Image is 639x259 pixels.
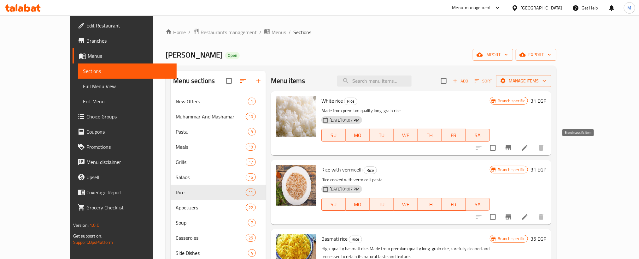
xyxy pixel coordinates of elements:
span: FR [444,131,463,140]
a: Edit menu item [521,144,529,152]
span: Rice [364,167,377,174]
button: TH [418,198,442,211]
a: Menus [264,28,286,36]
span: 1.0.0 [90,221,99,229]
span: TU [372,131,391,140]
div: items [248,128,256,136]
div: items [246,158,256,166]
span: TH [420,200,439,209]
div: Muhammar And Mashamar [176,113,245,120]
div: Salads [176,173,245,181]
span: Sections [293,28,311,36]
div: Muhammar And Mashamar10 [171,109,266,124]
div: items [248,98,256,105]
span: MO [348,200,367,209]
button: TU [370,198,394,211]
span: Branch specific [495,98,528,104]
span: 11 [246,190,255,196]
span: Version: [73,221,89,229]
div: items [246,173,256,181]
span: Grocery Checklist [86,204,172,211]
span: Sort [475,77,492,85]
input: search [337,75,412,87]
span: Add item [450,76,471,86]
span: Rice [344,98,357,105]
span: [DATE] 01:07 PM [327,186,362,192]
span: Meals [176,143,245,151]
div: [GEOGRAPHIC_DATA] [521,4,562,11]
span: 4 [248,250,255,256]
span: Menus [272,28,286,36]
button: FR [442,198,466,211]
button: SU [321,198,346,211]
div: Rice11 [171,185,266,200]
button: TH [418,129,442,142]
span: Sections [83,67,172,75]
span: export [521,51,551,59]
span: Menus [88,52,172,60]
p: Made from premium quality long-grain rice [321,107,490,115]
span: Restaurants management [201,28,257,36]
span: Edit Menu [83,98,172,105]
button: WE [394,129,418,142]
a: Promotions [73,139,177,154]
a: Restaurants management [193,28,257,36]
div: Grills [176,158,245,166]
a: Support.OpsPlatform [73,238,113,246]
div: items [246,204,256,211]
div: items [246,143,256,151]
div: items [246,113,256,120]
span: Open [225,53,240,58]
span: Rice [349,236,362,243]
button: MO [346,129,370,142]
div: Soup [176,219,248,226]
div: Rice [364,166,377,174]
button: SA [466,198,490,211]
div: Side Dishes [176,249,248,257]
div: Open [225,52,240,59]
div: items [246,189,256,196]
img: Rice with vermicelli [276,165,316,206]
span: Select to update [486,141,500,154]
li: / [188,28,191,36]
button: SU [321,129,346,142]
li: / [289,28,291,36]
span: White rice [321,96,343,105]
div: Casseroles [176,234,245,242]
div: Appetizers22 [171,200,266,215]
span: TU [372,200,391,209]
button: TU [370,129,394,142]
span: Appetizers [176,204,245,211]
button: Manage items [496,75,551,87]
a: Edit Restaurant [73,18,177,33]
a: Upsell [73,170,177,185]
span: 22 [246,205,255,211]
button: delete [534,209,549,225]
div: items [248,219,256,226]
span: 7 [248,220,255,226]
span: New Offers [176,98,248,105]
a: Choice Groups [73,109,177,124]
h2: Menu sections [173,76,215,86]
div: New Offers1 [171,94,266,109]
span: SA [468,200,487,209]
span: TH [420,131,439,140]
span: WE [396,200,415,209]
span: Coupons [86,128,172,136]
button: MO [346,198,370,211]
span: import [478,51,508,59]
a: Menus [73,48,177,63]
div: Casseroles25 [171,230,266,245]
a: Grocery Checklist [73,200,177,215]
a: Sections [78,63,177,79]
p: Rice cooked with vermicelli pasta. [321,176,490,184]
h6: 35 EGP [531,234,546,243]
span: Get support on: [73,232,102,240]
h2: Menu items [271,76,305,86]
span: Coverage Report [86,189,172,196]
h6: 31 EGP [531,96,546,105]
button: Branch-specific-item [501,209,516,225]
img: White rice [276,96,316,137]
